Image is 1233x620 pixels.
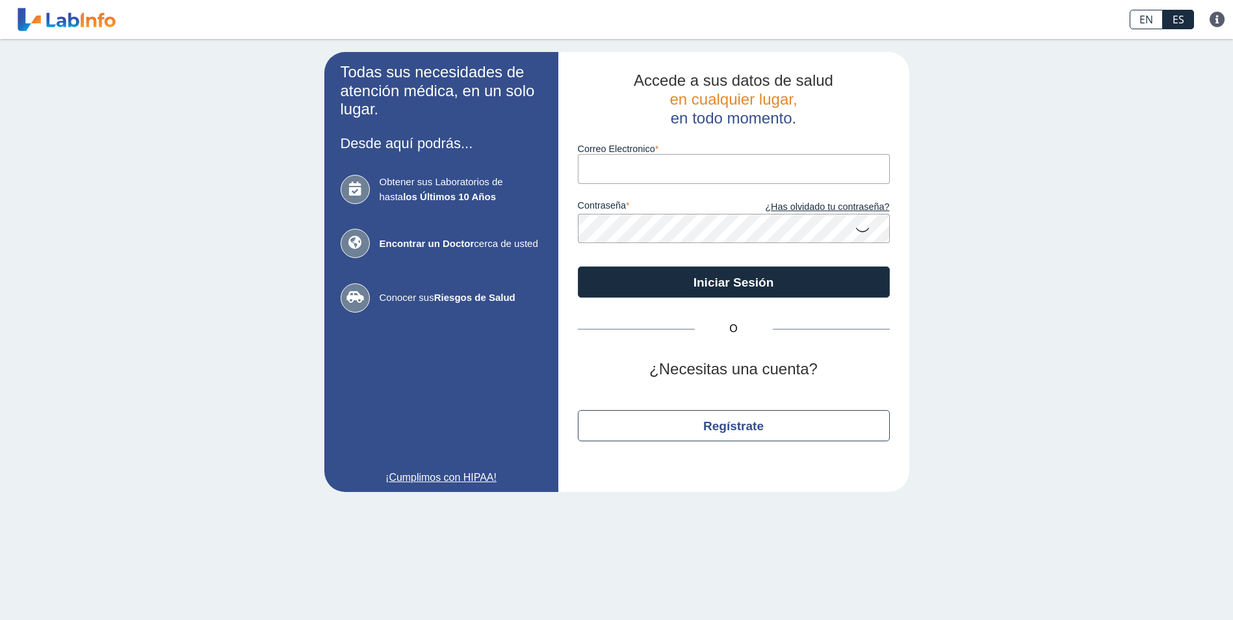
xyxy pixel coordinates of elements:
[578,410,890,441] button: Regístrate
[403,191,496,202] b: los Últimos 10 Años
[341,470,542,485] a: ¡Cumplimos con HIPAA!
[578,144,890,154] label: Correo Electronico
[1163,10,1194,29] a: ES
[695,321,773,337] span: O
[341,135,542,151] h3: Desde aquí podrás...
[669,90,797,108] span: en cualquier lugar,
[578,266,890,298] button: Iniciar Sesión
[734,200,890,214] a: ¿Has olvidado tu contraseña?
[578,200,734,214] label: contraseña
[1130,10,1163,29] a: EN
[671,109,796,127] span: en todo momento.
[380,291,542,305] span: Conocer sus
[380,238,474,249] b: Encontrar un Doctor
[578,360,890,379] h2: ¿Necesitas una cuenta?
[634,71,833,89] span: Accede a sus datos de salud
[380,237,542,252] span: cerca de usted
[341,63,542,119] h2: Todas sus necesidades de atención médica, en un solo lugar.
[380,175,542,204] span: Obtener sus Laboratorios de hasta
[434,292,515,303] b: Riesgos de Salud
